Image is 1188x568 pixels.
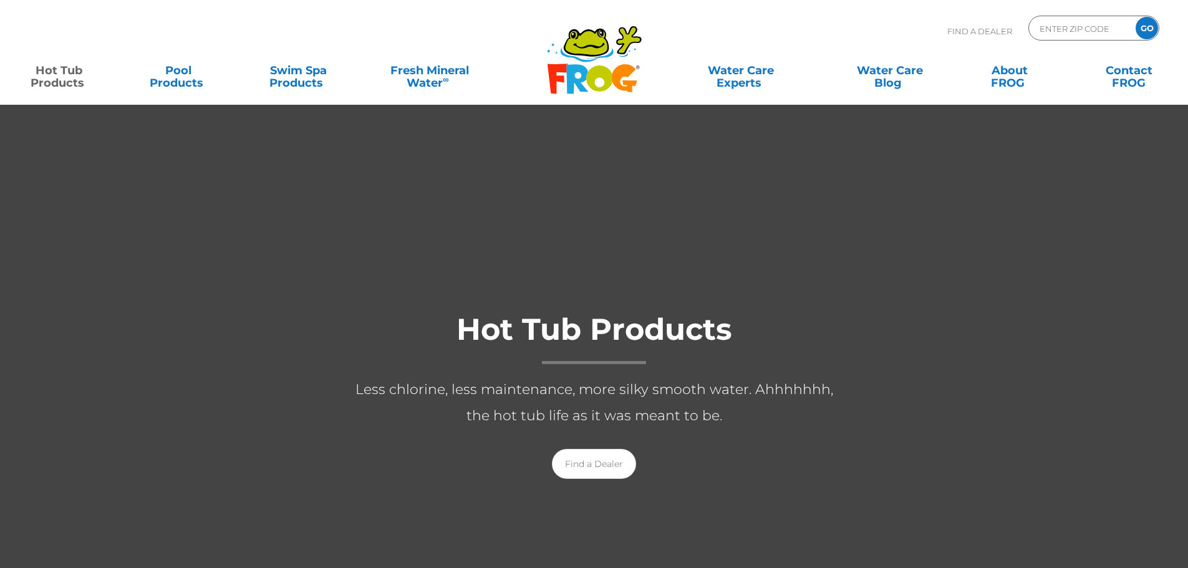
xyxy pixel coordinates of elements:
[1038,19,1123,37] input: Zip Code Form
[132,58,225,83] a: PoolProducts
[963,58,1056,83] a: AboutFROG
[947,16,1012,47] p: Find A Dealer
[371,58,488,83] a: Fresh MineralWater∞
[345,377,844,429] p: Less chlorine, less maintenance, more silky smooth water. Ahhhhhhh, the hot tub life as it was me...
[1083,58,1176,83] a: ContactFROG
[12,58,105,83] a: Hot TubProducts
[345,313,844,364] h1: Hot Tub Products
[665,58,816,83] a: Water CareExperts
[1136,17,1158,39] input: GO
[252,58,345,83] a: Swim SpaProducts
[843,58,936,83] a: Water CareBlog
[443,74,449,84] sup: ∞
[552,449,636,479] a: Find a Dealer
